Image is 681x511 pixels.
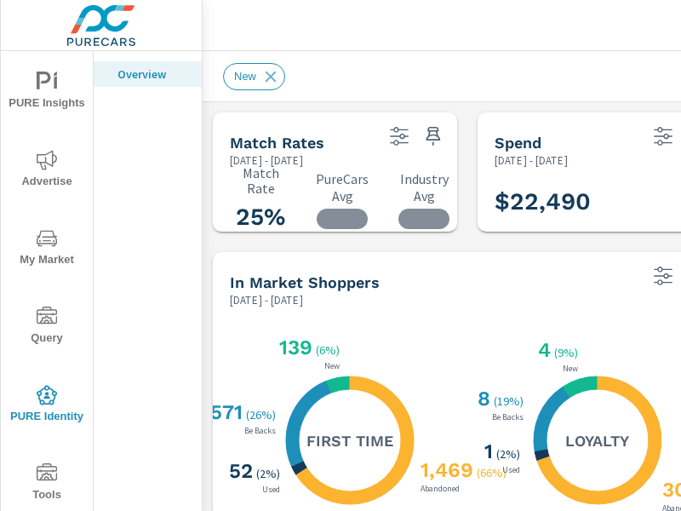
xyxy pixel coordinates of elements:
p: New [559,365,581,373]
p: [DATE] - [DATE] [495,152,568,169]
p: ( 19% ) [494,393,527,409]
p: PureCars Avg [312,170,373,204]
h3: 4 [535,338,551,362]
span: PURE Insights [6,72,88,113]
span: Tools [6,463,88,505]
p: Be Backs [489,413,527,422]
span: My Market [6,228,88,270]
p: ( 26% ) [246,407,279,422]
div: Overview [94,61,202,87]
p: Industry Avg [393,170,455,204]
h5: Match Rates [230,134,324,152]
h3: 25% [230,203,291,232]
p: ( 2% ) [496,446,524,462]
div: New [223,63,285,90]
p: Used [259,485,283,494]
h3: 52 [226,459,253,483]
span: Advertise [6,150,88,192]
p: ( 2% ) [256,466,283,481]
h3: $22,490 [495,187,591,216]
h3: 1 [481,439,493,463]
p: Be Backs [241,427,279,435]
p: [DATE] - [DATE] [230,292,303,308]
p: Match Rate [230,165,291,196]
h3: 1,469 [417,458,473,482]
p: ( 66% ) [477,465,510,480]
p: ( 6% ) [316,342,343,358]
span: Query [6,307,88,348]
span: PURE Identity [6,385,88,427]
p: New [321,362,343,370]
h5: Spend [495,134,541,152]
p: Abandoned [417,485,463,493]
p: Overview [117,66,188,83]
span: Save this to your personalized report [420,123,447,150]
h5: First Time [306,431,393,451]
h3: 571 [207,400,243,424]
p: ( 9% ) [554,345,581,360]
h3: 139 [276,336,312,359]
h5: In Market Shoppers [230,273,380,291]
p: [DATE] - [DATE] [230,152,303,169]
span: New [224,70,266,83]
p: Used [499,466,524,474]
h3: 8 [474,387,490,411]
h5: Loyalty [565,431,629,451]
